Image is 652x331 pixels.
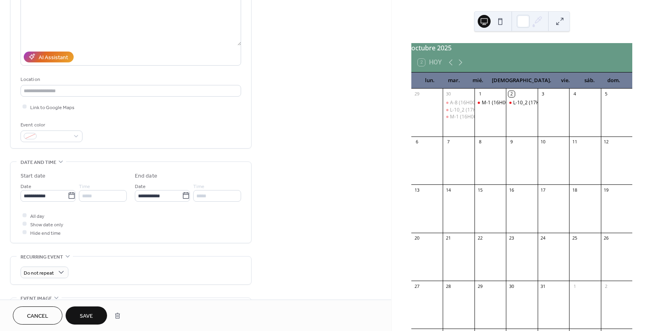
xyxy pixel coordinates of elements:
div: AI Assistant [39,53,68,62]
div: 11 [572,139,578,145]
div: End date [135,172,157,180]
div: M-1 (16H00-17H00) CAN#2 [450,114,512,120]
div: M-1 (16H00-17H00) CAN2 [475,99,506,106]
div: Start date [21,172,45,180]
button: Cancel [13,306,62,325]
span: Do not repeat [24,268,54,277]
div: 22 [477,235,483,241]
span: Event image [21,294,52,303]
div: L-10_2 (17H30-18H30) CAN1 [450,107,514,114]
div: 31 [540,283,546,289]
div: octubre 2025 [411,43,632,53]
div: 30 [445,91,451,97]
div: 5 [603,91,609,97]
div: 19 [603,187,609,193]
div: 3 [540,91,546,97]
span: Hide end time [30,229,61,237]
div: sáb. [578,72,602,89]
div: 27 [414,283,420,289]
div: 1 [572,283,578,289]
div: 9 [508,139,514,145]
div: 6 [414,139,420,145]
div: 7 [445,139,451,145]
div: 14 [445,187,451,193]
div: mar. [442,72,466,89]
div: 20 [414,235,420,241]
div: [DEMOGRAPHIC_DATA]. [490,72,553,89]
div: lun. [418,72,442,89]
span: All day [30,212,44,220]
div: L-10_2 (17H30-18H30) CAN1 [443,107,474,114]
span: Save [80,312,93,321]
div: 17 [540,187,546,193]
div: 13 [414,187,420,193]
div: 12 [603,139,609,145]
div: 26 [603,235,609,241]
div: 16 [508,187,514,193]
span: Recurring event [21,253,63,261]
div: vie. [553,72,578,89]
div: M-1 (16H00-17H00) CAN2 [482,99,541,106]
button: AI Assistant [24,52,74,62]
div: dom. [602,72,626,89]
div: 8 [477,139,483,145]
div: 21 [445,235,451,241]
button: Save [66,306,107,325]
div: Event color [21,121,81,129]
div: L-10_2 (17H30-18H30) CAN1 [513,99,578,106]
div: Location [21,75,239,84]
div: 24 [540,235,546,241]
div: A-8 (16H00-17H00) CAN#1 [450,99,511,106]
div: mié. [466,72,490,89]
span: Date and time [21,158,56,167]
span: Cancel [27,312,48,321]
div: 2 [508,91,514,97]
div: L-10_2 (17H30-18H30) CAN1 [506,99,537,106]
div: 23 [508,235,514,241]
span: Time [193,182,204,190]
span: Time [79,182,90,190]
div: 25 [572,235,578,241]
div: M-1 (16H00-17H00) CAN#2 [443,114,474,120]
div: 30 [508,283,514,289]
span: Date [21,182,31,190]
div: 1 [477,91,483,97]
span: Link to Google Maps [30,103,74,112]
div: 28 [445,283,451,289]
div: 2 [603,283,609,289]
div: 10 [540,139,546,145]
div: 18 [572,187,578,193]
span: Date [135,182,146,190]
span: Show date only [30,220,63,229]
div: A-8 (16H00-17H00) CAN#1 [443,99,474,106]
div: 4 [572,91,578,97]
div: 29 [414,91,420,97]
div: 15 [477,187,483,193]
div: 29 [477,283,483,289]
